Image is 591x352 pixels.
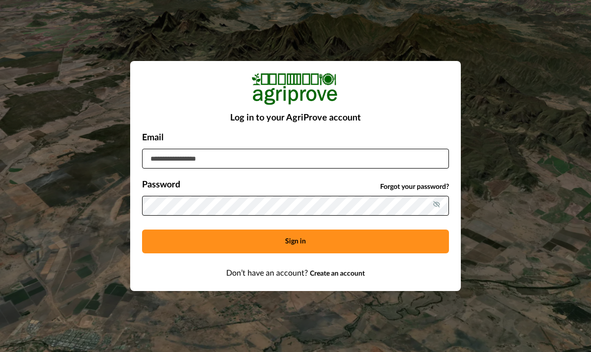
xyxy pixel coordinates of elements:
[142,267,449,279] p: Don’t have an account?
[310,269,365,277] a: Create an account
[142,113,449,124] h2: Log in to your AgriProve account
[380,182,449,192] a: Forgot your password?
[310,270,365,277] span: Create an account
[251,73,340,105] img: Logo Image
[142,230,449,253] button: Sign in
[142,178,180,192] p: Password
[142,131,449,145] p: Email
